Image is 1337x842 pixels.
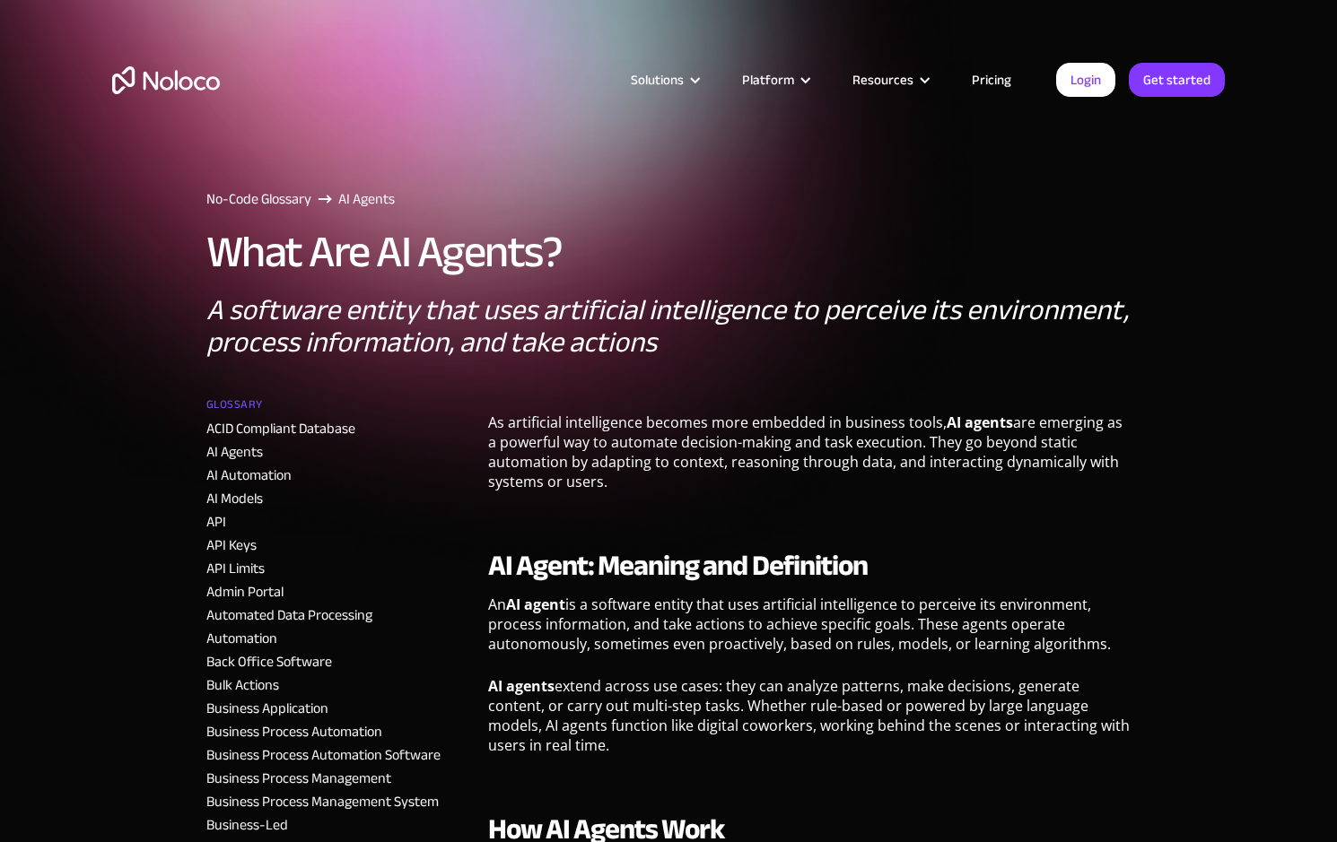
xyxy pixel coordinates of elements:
[949,68,1034,91] a: Pricing
[488,539,868,593] strong: AI Agent: Meaning and Definition
[947,412,1013,432] strong: AI agents
[206,672,279,699] a: Bulk Actions
[830,68,949,91] div: Resources
[1129,63,1225,97] a: Get started
[720,68,830,91] div: Platform
[206,508,226,535] a: API
[206,602,372,629] a: Automated Data Processing
[742,68,794,91] div: Platform
[206,812,288,838] a: Business-Led
[206,765,391,792] a: Business Process Management
[488,412,1132,505] p: As artificial intelligence becomes more embedded in business tools, are emerging as a powerful wa...
[206,788,439,815] a: Business Process Management System
[631,68,684,91] div: Solutions
[488,676,1132,768] p: extend across use cases: they can analyze patterns, make decisions, generate content, or carry ou...
[206,742,441,768] a: Business Process Automation Software
[112,66,220,94] a: home
[488,676,555,696] strong: AI agents
[206,555,265,582] a: API Limits
[206,532,257,559] a: API Keys
[506,595,565,614] strong: AI agent
[206,391,474,418] a: Glossary
[206,415,355,442] a: ACID Compliant Database
[1056,63,1115,97] a: Login
[206,294,1132,359] p: A software entity that uses artificial intelligence to perceive its environment, process informat...
[852,68,913,91] div: Resources
[206,188,311,210] a: No-Code Glossary
[206,462,292,489] a: AI Automation
[206,438,263,465] a: AI Agents
[206,228,563,276] h1: What Are AI Agents?
[206,625,277,652] a: Automation
[206,695,328,722] a: Business Application
[608,68,720,91] div: Solutions
[206,485,263,512] a: AI Models
[206,648,332,675] a: Back Office Software
[488,595,1132,667] p: An is a software entity that uses artificial intelligence to perceive its environment, process in...
[206,718,382,745] a: Business Process Automation
[206,391,263,418] h2: Glossary
[206,578,284,605] a: Admin Portal
[338,188,395,210] div: AI Agents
